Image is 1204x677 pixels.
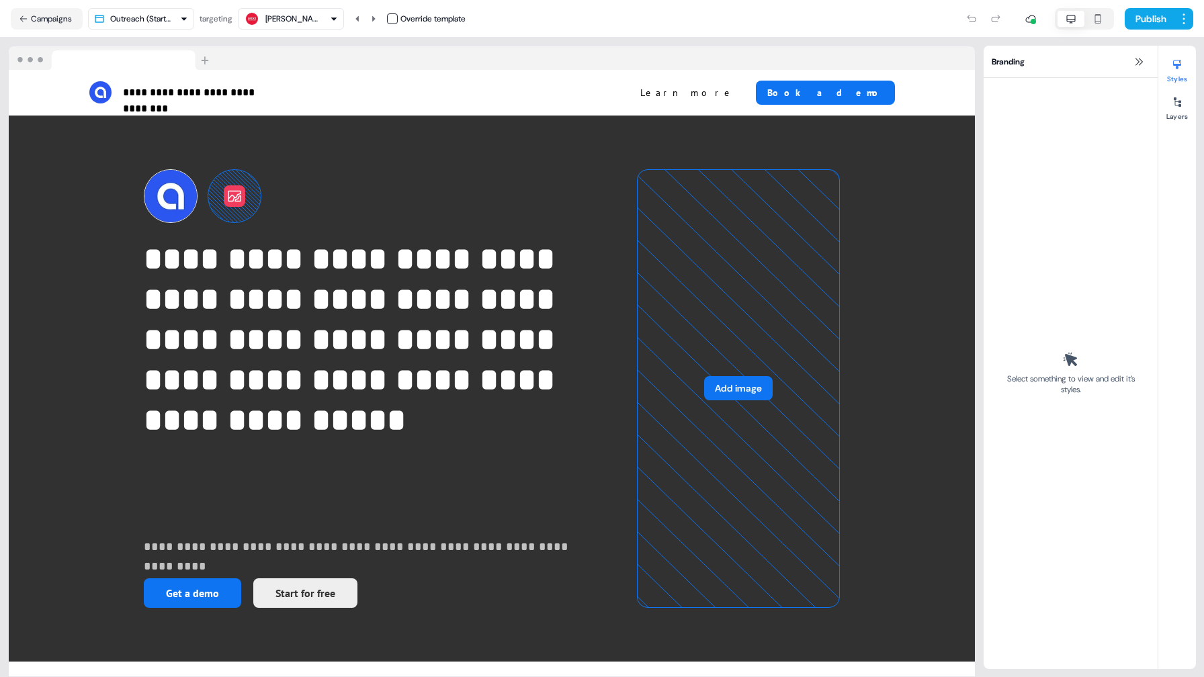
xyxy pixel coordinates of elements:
[756,81,895,105] button: Book a demo
[704,376,773,400] button: Add image
[200,12,232,26] div: targeting
[144,578,241,608] button: Get a demo
[1125,8,1174,30] button: Publish
[110,12,175,26] div: Outreach (Starter)
[637,169,840,608] div: Add image
[1158,91,1196,121] button: Layers
[400,12,466,26] div: Override template
[9,46,215,71] img: Browser topbar
[11,8,83,30] button: Campaigns
[630,81,745,105] button: Learn more
[144,578,599,608] div: Get a demoStart for free
[238,8,344,30] button: [PERSON_NAME]
[1002,373,1139,395] div: Select something to view and edit it’s styles.
[265,12,319,26] div: [PERSON_NAME]
[1158,54,1196,83] button: Styles
[984,46,1158,78] div: Branding
[497,81,895,105] div: Learn moreBook a demo
[253,578,357,608] button: Start for free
